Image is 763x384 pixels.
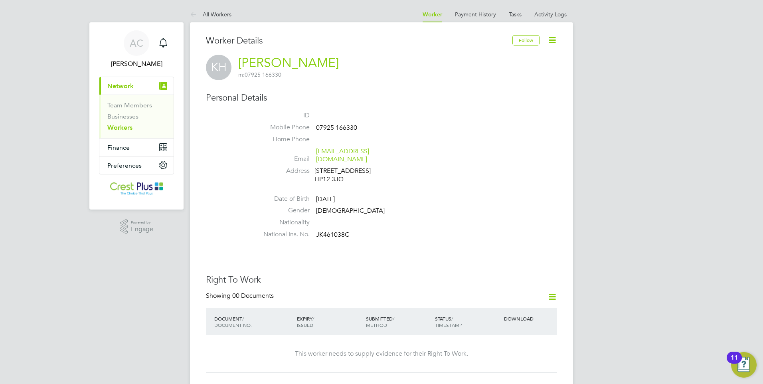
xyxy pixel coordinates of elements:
[512,35,540,46] button: Follow
[254,230,310,239] label: National Ins. No.
[254,167,310,175] label: Address
[254,206,310,215] label: Gender
[295,311,364,332] div: EXPIRY
[238,71,281,78] span: 07925 166330
[254,123,310,132] label: Mobile Phone
[455,11,496,18] a: Payment History
[206,292,275,300] div: Showing
[731,358,738,368] div: 11
[316,231,349,239] span: JK461038C
[366,322,387,328] span: METHOD
[393,315,394,322] span: /
[254,218,310,227] label: Nationality
[316,147,369,164] a: [EMAIL_ADDRESS][DOMAIN_NAME]
[435,322,462,328] span: TIMESTAMP
[423,11,442,18] a: Worker
[534,11,567,18] a: Activity Logs
[509,11,522,18] a: Tasks
[206,92,557,104] h3: Personal Details
[214,350,549,358] div: This worker needs to supply evidence for their Right To Work.
[99,30,174,69] a: AC[PERSON_NAME]
[238,55,339,71] a: [PERSON_NAME]
[206,55,231,80] span: KH
[314,167,390,184] div: [STREET_ADDRESS] HP12 3JQ
[242,315,244,322] span: /
[451,315,453,322] span: /
[99,77,174,95] button: Network
[131,219,153,226] span: Powered by
[107,124,132,131] a: Workers
[99,95,174,138] div: Network
[120,219,154,234] a: Powered byEngage
[190,11,231,18] a: All Workers
[212,311,295,332] div: DOCUMENT
[254,135,310,144] label: Home Phone
[206,35,512,47] h3: Worker Details
[107,82,134,90] span: Network
[316,207,385,215] span: [DEMOGRAPHIC_DATA]
[312,315,314,322] span: /
[316,195,335,203] span: [DATE]
[107,113,138,120] a: Businesses
[254,111,310,120] label: ID
[206,274,557,286] h3: Right To Work
[107,162,142,169] span: Preferences
[130,38,143,48] span: AC
[131,226,153,233] span: Engage
[99,156,174,174] button: Preferences
[502,311,557,326] div: DOWNLOAD
[99,182,174,195] a: Go to home page
[254,195,310,203] label: Date of Birth
[99,139,174,156] button: Finance
[731,352,757,378] button: Open Resource Center, 11 new notifications
[214,322,252,328] span: DOCUMENT NO.
[107,101,152,109] a: Team Members
[107,144,130,151] span: Finance
[364,311,433,332] div: SUBMITTED
[254,155,310,163] label: Email
[89,22,184,210] nav: Main navigation
[99,59,174,69] span: Alice Corker
[297,322,313,328] span: ISSUED
[433,311,502,332] div: STATUS
[238,71,245,78] span: m:
[110,182,163,195] img: crestplusoperations-logo-retina.png
[316,124,357,132] span: 07925 166330
[232,292,274,300] span: 00 Documents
